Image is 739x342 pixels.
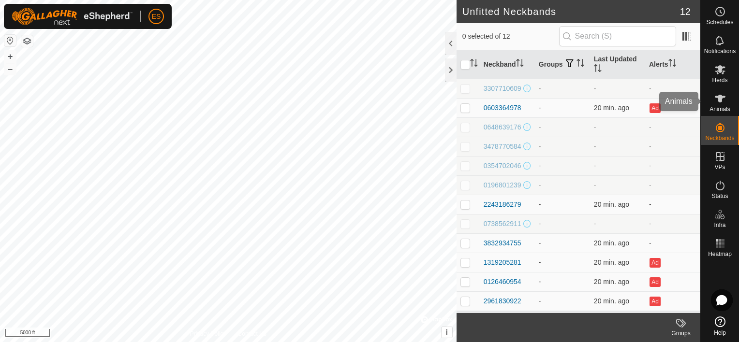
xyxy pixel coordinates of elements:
th: Neckband [480,50,535,79]
button: Reset Map [4,35,16,46]
td: - [645,195,700,214]
span: Aug 16, 2025, 3:07 PM [594,278,629,285]
span: Aug 16, 2025, 3:07 PM [594,297,629,305]
th: Alerts [645,50,700,79]
p-sorticon: Activate to sort [516,60,524,68]
a: Help [701,313,739,340]
td: - [645,214,700,233]
span: Aug 16, 2025, 3:07 PM [594,200,629,208]
span: 12 [680,4,691,19]
td: - [535,156,590,175]
button: Ad [650,258,660,268]
td: - [535,253,590,272]
td: - [645,117,700,137]
td: - [645,175,700,195]
td: - [535,137,590,156]
span: Neckbands [705,135,734,141]
div: 0126460954 [484,277,521,287]
span: - [594,123,596,131]
td: - [535,195,590,214]
button: Map Layers [21,35,33,47]
span: - [594,220,596,228]
span: - [594,142,596,150]
td: - [535,117,590,137]
span: Aug 16, 2025, 3:07 PM [594,258,629,266]
p-sorticon: Activate to sort [470,60,478,68]
button: Ad [650,297,660,306]
span: Herds [712,77,727,83]
button: Ad [650,277,660,287]
span: i [446,328,448,336]
div: Groups [662,329,700,338]
span: Aug 16, 2025, 3:07 PM [594,239,629,247]
div: 3307710609 [484,84,521,94]
div: 2243186279 [484,199,521,210]
p-sorticon: Activate to sort [576,60,584,68]
div: 0603364978 [484,103,521,113]
td: - [535,233,590,253]
td: - [645,233,700,253]
span: - [594,181,596,189]
span: Heatmap [708,251,732,257]
span: 0 selected of 12 [462,31,559,42]
div: 3478770584 [484,142,521,152]
td: - [535,272,590,291]
span: ES [152,12,161,22]
td: - [535,98,590,117]
div: 1319205281 [484,257,521,268]
a: Contact Us [238,329,266,338]
p-sorticon: Activate to sort [594,66,602,73]
a: Privacy Policy [190,329,226,338]
span: Help [714,330,726,336]
div: 2961830922 [484,296,521,306]
td: - [535,79,590,98]
td: - [535,175,590,195]
h2: Unfitted Neckbands [462,6,680,17]
div: 0196801239 [484,180,521,190]
th: Last Updated [590,50,645,79]
div: 0738562911 [484,219,521,229]
img: Gallagher Logo [12,8,133,25]
span: - [594,85,596,92]
td: - [535,291,590,311]
th: Groups [535,50,590,79]
span: Schedules [706,19,733,25]
td: - [535,214,590,233]
span: - [594,162,596,170]
td: - [645,137,700,156]
span: Status [711,193,728,199]
div: 0354702046 [484,161,521,171]
p-sorticon: Activate to sort [668,60,676,68]
span: Infra [714,222,725,228]
span: VPs [714,164,725,170]
div: 3832934755 [484,238,521,248]
span: Notifications [704,48,736,54]
button: Ad [650,103,660,113]
button: + [4,51,16,62]
div: 0648639176 [484,122,521,132]
td: - [645,79,700,98]
span: Animals [709,106,730,112]
span: Aug 16, 2025, 3:07 PM [594,104,629,112]
button: i [442,327,452,338]
input: Search (S) [559,26,676,46]
button: – [4,63,16,75]
td: - [645,156,700,175]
